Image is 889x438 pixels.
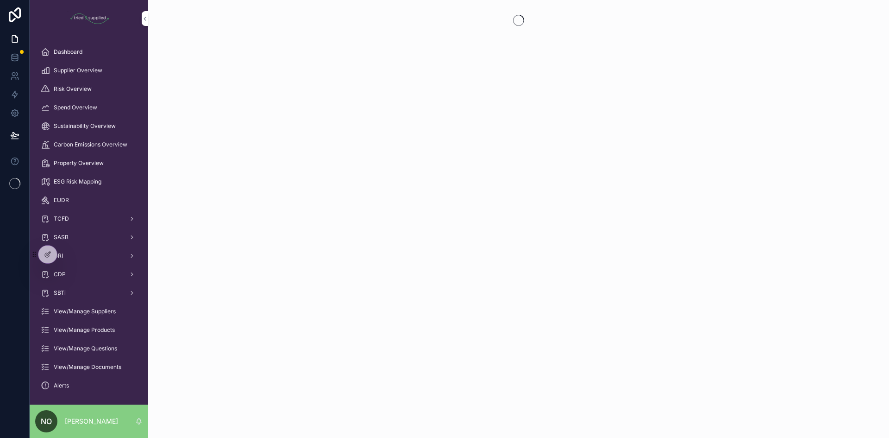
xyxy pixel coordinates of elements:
[35,62,143,79] a: Supplier Overview
[54,85,92,93] span: Risk Overview
[54,159,104,167] span: Property Overview
[65,417,118,426] p: [PERSON_NAME]
[35,173,143,190] a: ESG Risk Mapping
[35,377,143,394] a: Alerts
[35,303,143,320] a: View/Manage Suppliers
[54,141,127,148] span: Carbon Emissions Overview
[54,197,69,204] span: EUDR
[35,44,143,60] a: Dashboard
[35,192,143,209] a: EUDR
[35,136,143,153] a: Carbon Emissions Overview
[35,210,143,227] a: TCFD
[41,416,52,427] span: NO
[54,67,102,74] span: Supplier Overview
[54,215,69,222] span: TCFD
[35,285,143,301] a: SBTi
[54,363,121,371] span: View/Manage Documents
[35,266,143,283] a: CDP
[30,37,148,405] div: scrollable content
[35,155,143,171] a: Property Overview
[35,248,143,264] a: GRI
[54,289,66,297] span: SBTi
[54,234,69,241] span: SASB
[54,48,82,56] span: Dashboard
[54,252,63,260] span: GRI
[54,271,66,278] span: CDP
[35,118,143,134] a: Sustainability Overview
[54,345,117,352] span: View/Manage Questions
[35,340,143,357] a: View/Manage Questions
[54,104,97,111] span: Spend Overview
[35,229,143,246] a: SASB
[35,322,143,338] a: View/Manage Products
[54,178,101,185] span: ESG Risk Mapping
[54,382,69,389] span: Alerts
[54,308,116,315] span: View/Manage Suppliers
[35,359,143,375] a: View/Manage Documents
[35,81,143,97] a: Risk Overview
[54,326,115,334] span: View/Manage Products
[54,122,116,130] span: Sustainability Overview
[35,99,143,116] a: Spend Overview
[68,11,110,26] img: App logo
